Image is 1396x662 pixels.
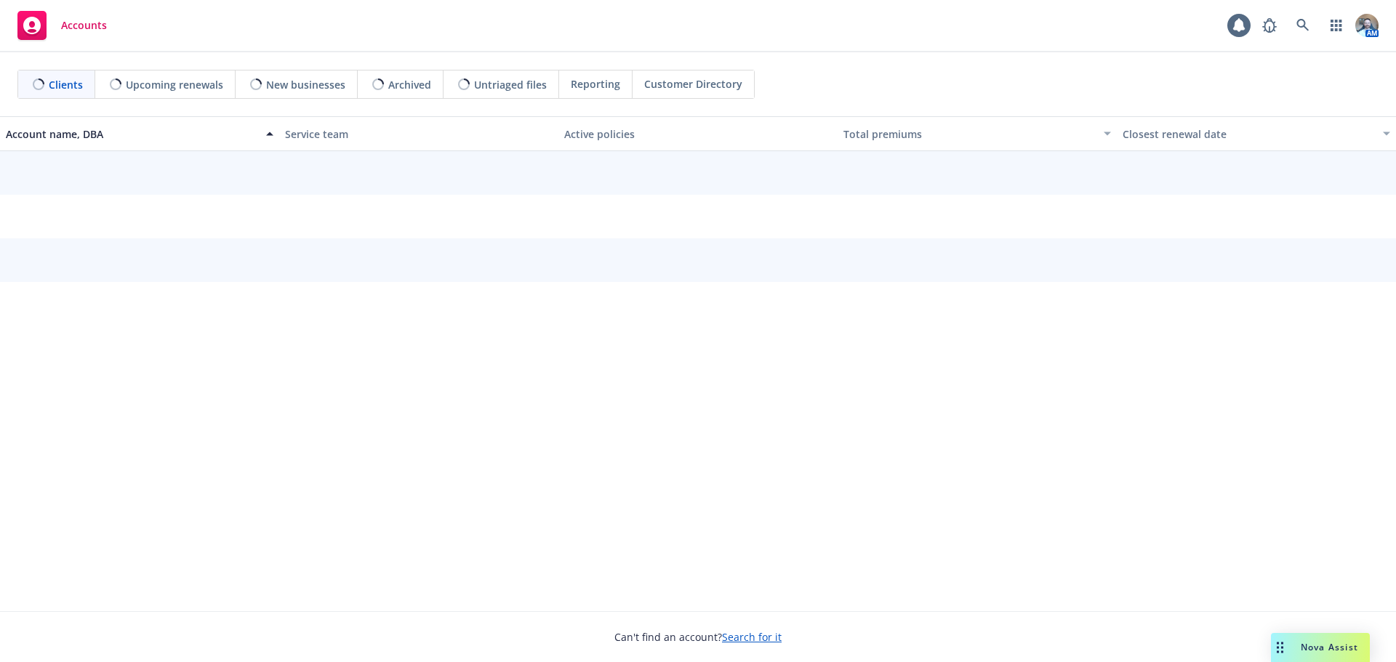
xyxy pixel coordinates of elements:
[126,77,223,92] span: Upcoming renewals
[61,20,107,31] span: Accounts
[614,629,782,645] span: Can't find an account?
[1117,116,1396,151] button: Closest renewal date
[1322,11,1351,40] a: Switch app
[12,5,113,46] a: Accounts
[1288,11,1317,40] a: Search
[279,116,558,151] button: Service team
[1271,633,1289,662] div: Drag to move
[838,116,1117,151] button: Total premiums
[1123,126,1374,142] div: Closest renewal date
[1271,633,1370,662] button: Nova Assist
[843,126,1095,142] div: Total premiums
[388,77,431,92] span: Archived
[474,77,547,92] span: Untriaged files
[1301,641,1358,653] span: Nova Assist
[558,116,838,151] button: Active policies
[564,126,832,142] div: Active policies
[6,126,257,142] div: Account name, DBA
[285,126,553,142] div: Service team
[571,76,620,92] span: Reporting
[644,76,742,92] span: Customer Directory
[1355,14,1379,37] img: photo
[722,630,782,644] a: Search for it
[266,77,345,92] span: New businesses
[1255,11,1284,40] a: Report a Bug
[49,77,83,92] span: Clients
